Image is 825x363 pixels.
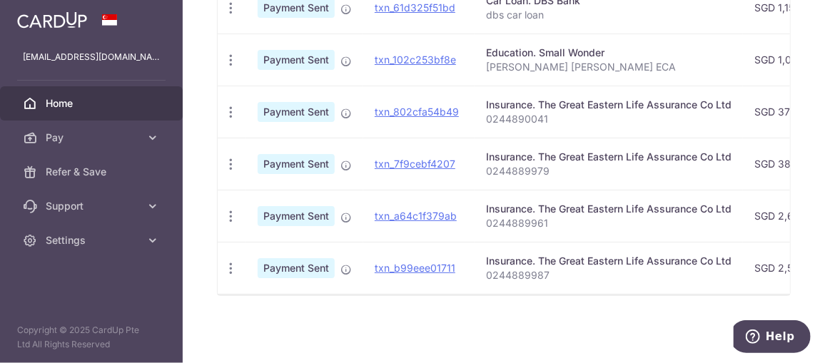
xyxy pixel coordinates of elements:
img: CardUp [17,11,87,29]
p: 0244889961 [486,216,732,230]
iframe: Opens a widget where you can find more information [734,320,811,356]
a: txn_102c253bf8e [375,53,456,66]
a: txn_b99eee01711 [375,262,455,274]
div: Insurance. The Great Eastern Life Assurance Co Ltd [486,202,732,216]
div: Insurance. The Great Eastern Life Assurance Co Ltd [486,150,732,164]
p: 0244889979 [486,164,732,178]
a: txn_a64c1f379ab [375,210,457,222]
span: Payment Sent [258,206,335,226]
span: Payment Sent [258,154,335,174]
p: 0244889987 [486,268,732,282]
a: txn_61d325f51bd [375,1,455,14]
p: [PERSON_NAME] [PERSON_NAME] ECA [486,60,732,74]
span: Payment Sent [258,258,335,278]
span: Refer & Save [46,165,140,179]
p: [EMAIL_ADDRESS][DOMAIN_NAME] [23,50,160,64]
p: 0244890041 [486,112,732,126]
span: Home [46,96,140,111]
a: txn_7f9cebf4207 [375,158,455,170]
span: Support [46,199,140,213]
span: Payment Sent [258,50,335,70]
div: Insurance. The Great Eastern Life Assurance Co Ltd [486,98,732,112]
span: Settings [46,233,140,247]
span: Pay [46,131,140,145]
a: txn_802cfa54b49 [375,106,459,118]
span: Payment Sent [258,102,335,122]
div: Insurance. The Great Eastern Life Assurance Co Ltd [486,254,732,268]
div: Education. Small Wonder [486,46,732,60]
p: dbs car loan [486,8,732,22]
